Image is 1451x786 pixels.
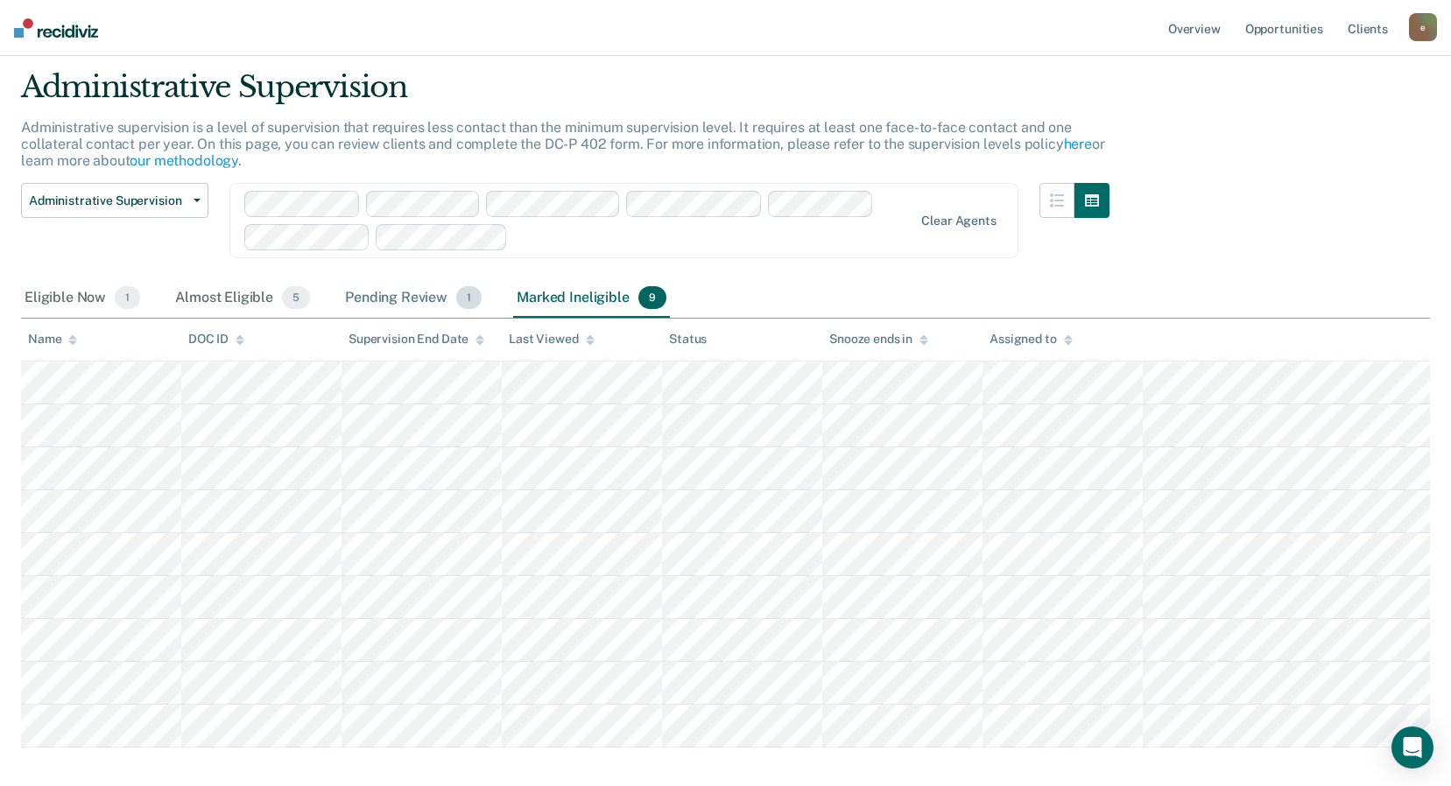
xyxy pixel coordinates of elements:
[172,279,313,318] div: Almost Eligible5
[921,214,996,228] div: Clear agents
[990,332,1072,347] div: Assigned to
[349,332,484,347] div: Supervision End Date
[29,193,187,208] span: Administrative Supervision
[282,286,310,309] span: 5
[509,332,594,347] div: Last Viewed
[829,332,928,347] div: Snooze ends in
[130,152,238,169] a: our methodology
[342,279,485,318] div: Pending Review1
[21,183,208,218] button: Administrative Supervision
[1391,726,1433,768] div: Open Intercom Messenger
[21,69,1109,119] div: Administrative Supervision
[21,279,144,318] div: Eligible Now1
[28,332,77,347] div: Name
[1409,13,1437,41] button: e
[115,286,140,309] span: 1
[638,286,666,309] span: 9
[14,18,98,38] img: Recidiviz
[188,332,244,347] div: DOC ID
[669,332,707,347] div: Status
[1064,136,1092,152] a: here
[21,119,1105,169] p: Administrative supervision is a level of supervision that requires less contact than the minimum ...
[513,279,670,318] div: Marked Ineligible9
[456,286,482,309] span: 1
